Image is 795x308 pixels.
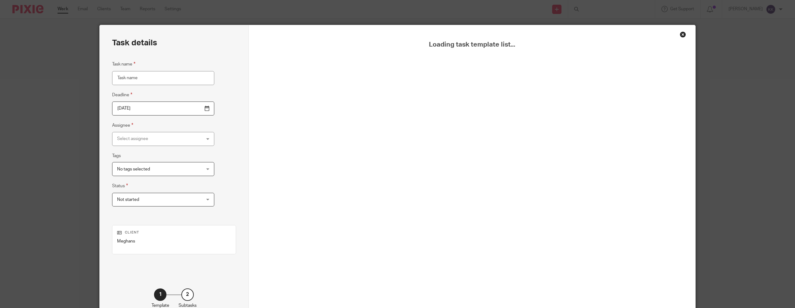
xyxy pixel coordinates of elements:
[264,41,680,49] span: Loading task template list...
[112,153,121,159] label: Tags
[117,167,150,171] span: No tags selected
[117,132,195,145] div: Select assignee
[680,31,686,38] div: Close this dialog window
[154,288,166,301] div: 1
[112,38,157,48] h2: Task details
[112,102,214,115] input: Pick a date
[112,182,128,189] label: Status
[181,288,194,301] div: 2
[112,91,132,98] label: Deadline
[117,238,231,244] p: Meghans
[112,61,135,68] label: Task name
[112,71,214,85] input: Task name
[112,122,133,129] label: Assignee
[117,230,231,235] p: Client
[117,197,139,202] span: Not started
